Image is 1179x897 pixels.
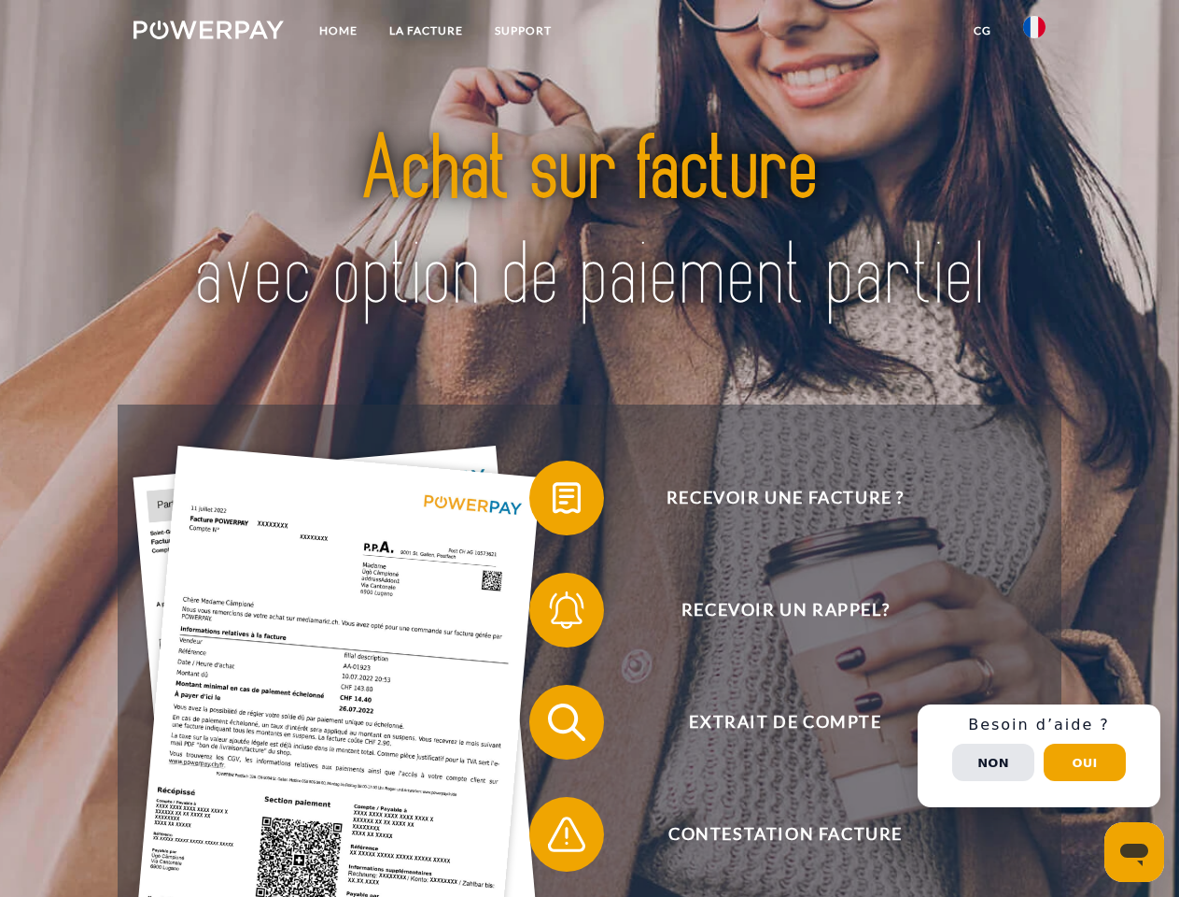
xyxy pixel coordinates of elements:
button: Oui [1044,744,1126,781]
img: title-powerpay_fr.svg [178,90,1001,358]
button: Non [952,744,1034,781]
img: qb_bill.svg [543,475,590,521]
img: qb_search.svg [543,699,590,746]
a: Support [479,14,568,48]
a: Home [303,14,373,48]
span: Contestation Facture [556,797,1014,872]
iframe: Bouton de lancement de la fenêtre de messagerie [1104,822,1164,882]
span: Recevoir un rappel? [556,573,1014,648]
button: Contestation Facture [529,797,1015,872]
div: Schnellhilfe [918,705,1160,807]
a: CG [958,14,1007,48]
span: Extrait de compte [556,685,1014,760]
h3: Besoin d’aide ? [929,716,1149,734]
button: Recevoir une facture ? [529,461,1015,535]
img: qb_warning.svg [543,811,590,858]
button: Extrait de compte [529,685,1015,760]
button: Recevoir un rappel? [529,573,1015,648]
img: qb_bell.svg [543,587,590,634]
img: logo-powerpay-white.svg [133,21,284,39]
a: LA FACTURE [373,14,479,48]
img: fr [1023,16,1046,38]
span: Recevoir une facture ? [556,461,1014,535]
